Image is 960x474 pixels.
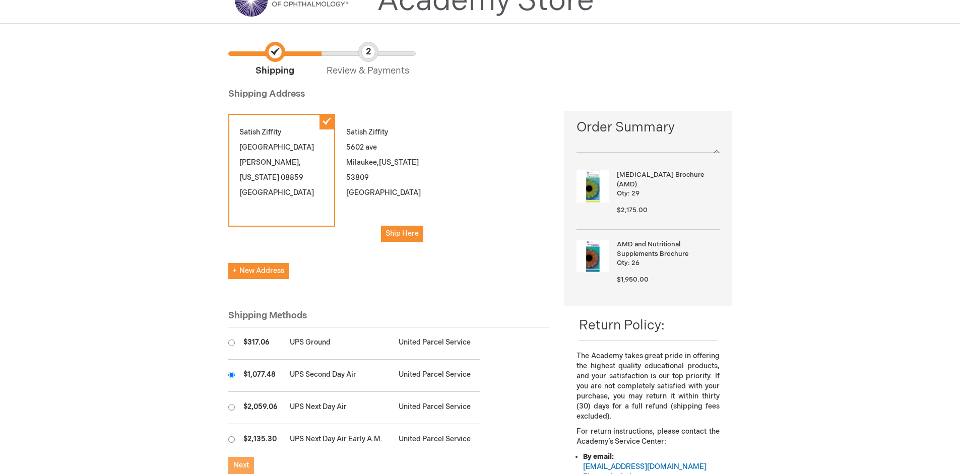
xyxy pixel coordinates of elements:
[228,309,549,328] div: Shipping Methods
[285,327,393,360] td: UPS Ground
[617,259,628,267] span: Qty
[243,338,270,347] span: $317.06
[617,189,628,197] span: Qty
[617,170,717,189] strong: [MEDICAL_DATA] Brochure (AMD)
[379,158,419,167] span: [US_STATE]
[579,318,665,333] span: Return Policy:
[285,392,393,424] td: UPS Next Day Air
[631,189,639,197] span: 29
[381,226,423,242] button: Ship Here
[233,266,284,275] span: New Address
[228,457,254,474] button: Next
[577,170,609,202] img: Age-Related Macular Degeneration Brochure (AMD)
[583,462,707,471] a: [EMAIL_ADDRESS][DOMAIN_NAME]
[631,259,639,267] span: 26
[228,114,335,227] div: Satish Ziffity [GEOGRAPHIC_DATA] [PERSON_NAME] 08859 [GEOGRAPHIC_DATA]
[228,88,549,106] div: Shipping Address
[243,435,277,443] span: $2,135.30
[617,206,648,214] span: $2,175.00
[583,452,614,461] strong: By email:
[386,229,419,238] span: Ship Here
[394,424,480,456] td: United Parcel Service
[239,173,279,182] span: [US_STATE]
[394,392,480,424] td: United Parcel Service
[577,351,719,422] p: The Academy takes great pride in offering the highest quality educational products, and your sati...
[394,327,480,360] td: United Parcel Service
[617,276,649,284] span: $1,950.00
[233,461,249,469] span: Next
[299,158,301,167] span: ,
[243,370,276,379] span: $1,077.48
[577,240,609,272] img: AMD and Nutritional Supplements Brochure
[577,118,719,142] span: Order Summary
[394,360,480,392] td: United Parcel Service
[617,240,717,258] strong: AMD and Nutritional Supplements Brochure
[285,424,393,456] td: UPS Next Day Air Early A.M.
[577,427,719,447] p: For return instructions, please contact the Academy’s Service Center:
[377,158,379,167] span: ,
[228,263,289,279] button: New Address
[335,114,442,253] div: Satish Ziffity 5602 ave Milaukee 53809 [GEOGRAPHIC_DATA]
[228,42,322,78] span: Shipping
[243,402,278,411] span: $2,059.06
[322,42,415,78] span: Review & Payments
[285,360,393,392] td: UPS Second Day Air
